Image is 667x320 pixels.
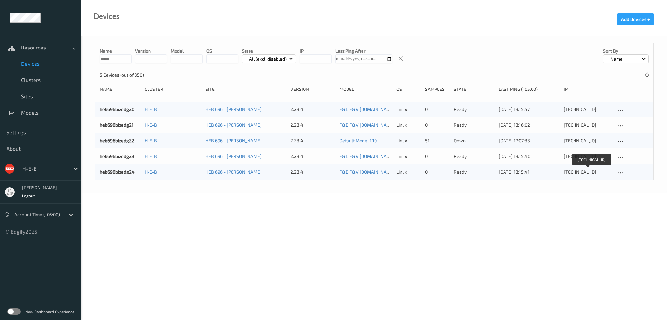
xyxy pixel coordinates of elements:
[145,138,157,143] a: H-E-B
[603,48,649,54] p: Sort by
[499,137,559,144] div: [DATE] 17:07:33
[206,106,262,112] a: HEB 696 - [PERSON_NAME]
[454,106,494,113] p: ready
[100,48,132,54] p: Name
[242,48,296,54] p: State
[206,86,286,92] div: Site
[617,13,654,25] button: Add Devices +
[100,72,149,78] p: 5 Devices (out of 350)
[564,86,612,92] div: ip
[499,153,559,160] div: [DATE] 13:15:40
[499,106,559,113] div: [DATE] 13:15:57
[339,169,484,174] a: F&D F&V [DOMAIN_NAME] (Daily) [DATE] 16:30 [DATE] 16:30 Auto Save
[171,48,203,54] p: model
[145,153,157,159] a: H-E-B
[425,169,449,175] div: 0
[396,137,420,144] p: linux
[499,122,559,128] div: [DATE] 13:16:02
[608,56,625,62] p: Name
[206,169,262,174] a: HEB 696 - [PERSON_NAME]
[454,122,494,128] p: ready
[335,48,392,54] p: Last Ping After
[339,106,484,112] a: F&D F&V [DOMAIN_NAME] (Daily) [DATE] 16:30 [DATE] 16:30 Auto Save
[291,106,335,113] div: 2.23.4
[145,86,201,92] div: Cluster
[206,138,262,143] a: HEB 696 - [PERSON_NAME]
[454,86,494,92] div: State
[454,169,494,175] p: ready
[291,137,335,144] div: 2.23.4
[396,86,420,92] div: OS
[206,122,262,128] a: HEB 696 - [PERSON_NAME]
[564,153,612,160] div: [TECHNICAL_ID]
[100,169,135,174] a: heb696bizedg24
[291,86,335,92] div: version
[100,122,134,128] a: heb696bizedg21
[564,137,612,144] div: [TECHNICAL_ID]
[291,122,335,128] div: 2.23.4
[291,153,335,160] div: 2.23.4
[145,106,157,112] a: H-E-B
[454,137,494,144] p: down
[425,153,449,160] div: 0
[206,48,238,54] p: OS
[396,169,420,175] p: linux
[339,138,377,143] a: Default Model 1.10
[425,122,449,128] div: 0
[396,122,420,128] p: linux
[499,86,559,92] div: Last Ping (-05:00)
[247,56,289,62] p: All (excl. disabled)
[135,48,167,54] p: version
[564,122,612,128] div: [TECHNICAL_ID]
[100,153,134,159] a: heb696bizedg23
[425,137,449,144] div: 51
[425,106,449,113] div: 0
[100,106,134,112] a: heb696bizedg20
[291,169,335,175] div: 2.23.4
[94,13,120,20] div: Devices
[339,122,484,128] a: F&D F&V [DOMAIN_NAME] (Daily) [DATE] 16:30 [DATE] 16:30 Auto Save
[396,106,420,113] p: linux
[454,153,494,160] p: ready
[339,153,484,159] a: F&D F&V [DOMAIN_NAME] (Daily) [DATE] 16:30 [DATE] 16:30 Auto Save
[145,122,157,128] a: H-E-B
[564,169,612,175] div: [TECHNICAL_ID]
[100,86,140,92] div: Name
[396,153,420,160] p: linux
[425,86,449,92] div: Samples
[564,106,612,113] div: [TECHNICAL_ID]
[100,138,134,143] a: heb696bizedg22
[499,169,559,175] div: [DATE] 13:15:41
[206,153,262,159] a: HEB 696 - [PERSON_NAME]
[300,48,332,54] p: IP
[339,86,392,92] div: Model
[145,169,157,174] a: H-E-B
